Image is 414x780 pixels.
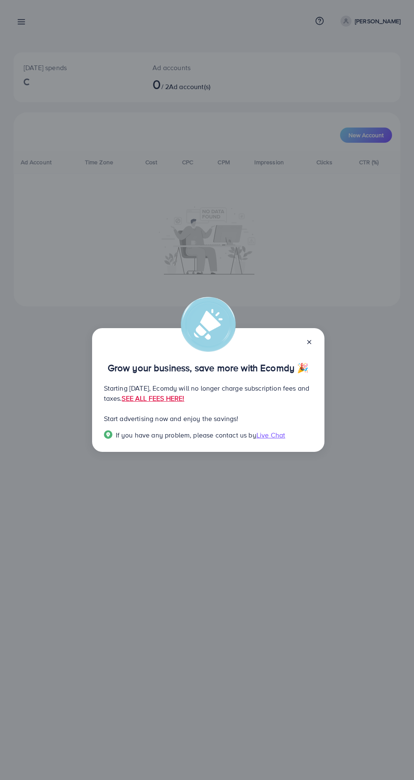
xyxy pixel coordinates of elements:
img: alert [181,297,236,352]
p: Start advertising now and enjoy the savings! [104,413,313,424]
img: Popup guide [104,430,112,439]
span: Live Chat [256,430,285,440]
span: If you have any problem, please contact us by [116,430,256,440]
p: Starting [DATE], Ecomdy will no longer charge subscription fees and taxes. [104,383,313,403]
a: SEE ALL FEES HERE! [122,394,184,403]
p: Grow your business, save more with Ecomdy 🎉 [104,363,313,373]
